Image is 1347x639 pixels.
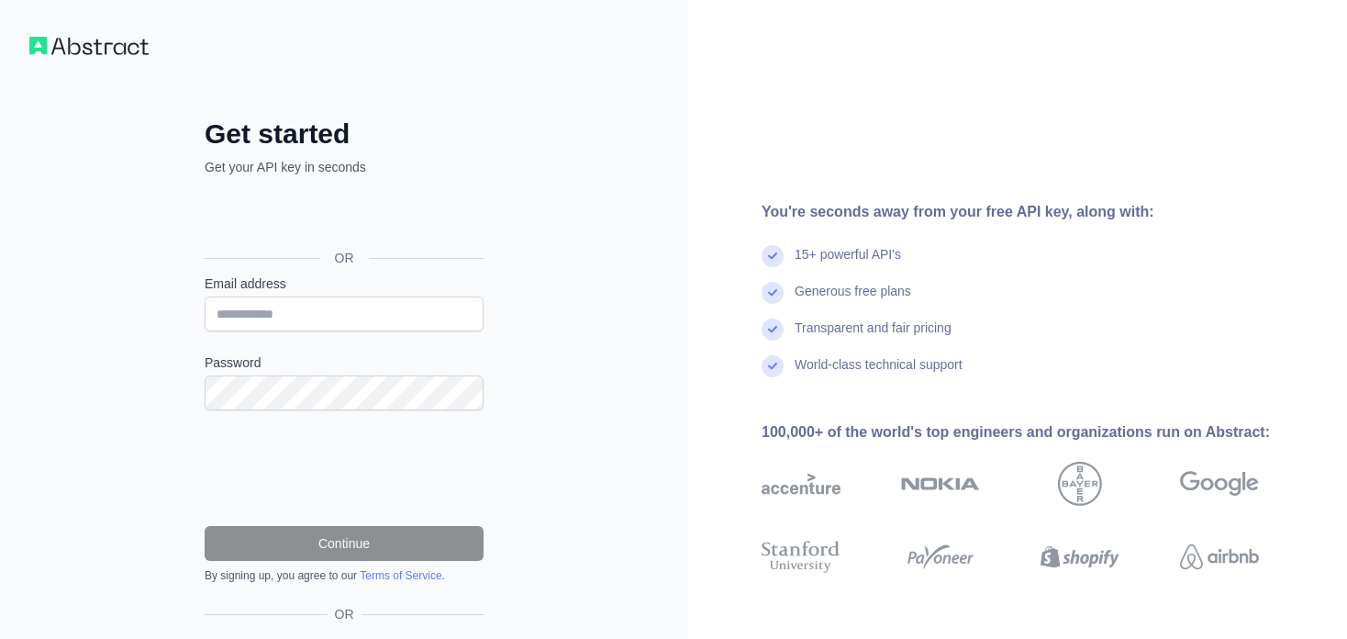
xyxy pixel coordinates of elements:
img: check mark [762,245,784,267]
iframe: reCAPTCHA [205,432,484,504]
img: stanford university [762,537,840,577]
img: accenture [762,462,840,506]
img: google [1180,462,1259,506]
div: Generous free plans [795,282,911,319]
img: bayer [1058,462,1102,506]
label: Password [205,353,484,372]
div: 100,000+ of the world's top engineers and organizations run on Abstract: [762,421,1318,443]
img: shopify [1041,537,1119,577]
span: OR [320,249,369,267]
div: World-class technical support [795,355,963,392]
label: Email address [205,275,484,293]
img: Workflow [29,37,149,55]
iframe: Sign in with Google Button [195,196,489,237]
button: Continue [205,526,484,561]
img: payoneer [901,537,980,577]
div: By signing up, you agree to our . [205,568,484,583]
span: OR [328,605,362,623]
div: You're seconds away from your free API key, along with: [762,201,1318,223]
div: Transparent and fair pricing [795,319,952,355]
img: nokia [901,462,980,506]
a: Terms of Service [360,569,441,582]
img: check mark [762,355,784,377]
img: airbnb [1180,537,1259,577]
p: Get your API key in seconds [205,158,484,176]
img: check mark [762,319,784,341]
h2: Get started [205,118,484,151]
div: 15+ powerful API's [795,245,901,282]
img: check mark [762,282,784,304]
